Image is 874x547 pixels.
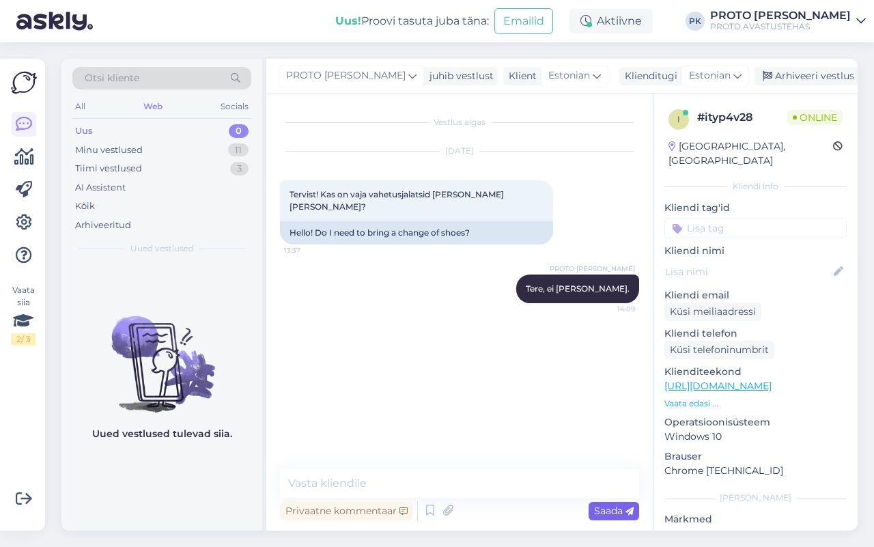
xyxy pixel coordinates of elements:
span: 13:37 [284,245,335,255]
div: 2 / 3 [11,333,36,346]
span: Tervist! Kas on vaja vahetusjalatsid [PERSON_NAME] [PERSON_NAME]? [290,189,506,212]
p: Operatsioonisüsteem [664,415,847,430]
div: Arhiveeritud [75,219,131,232]
p: Brauser [664,449,847,464]
p: Vaata edasi ... [664,397,847,410]
span: Online [787,110,843,125]
div: Web [141,98,165,115]
div: Küsi telefoninumbrit [664,341,774,359]
div: 11 [228,143,249,157]
span: Saada [594,505,634,517]
div: Socials [218,98,251,115]
div: Vaata siia [11,284,36,346]
div: Kõik [75,199,95,213]
span: PROTO [PERSON_NAME] [286,68,406,83]
span: Uued vestlused [130,242,194,255]
div: Klient [503,69,537,83]
span: PROTO [PERSON_NAME] [550,264,635,274]
div: Kliendi info [664,180,847,193]
p: Uued vestlused tulevad siia. [92,427,232,441]
p: Klienditeekond [664,365,847,379]
input: Lisa tag [664,218,847,238]
a: [URL][DOMAIN_NAME] [664,380,772,392]
div: PROTO [PERSON_NAME] [710,10,851,21]
input: Lisa nimi [665,264,831,279]
div: PK [686,12,705,31]
span: 14:09 [584,304,635,314]
span: Otsi kliente [85,71,139,85]
div: Privaatne kommentaar [280,502,413,520]
div: 3 [230,162,249,176]
div: PROTO AVASTUSTEHAS [710,21,851,32]
span: Tere, ei [PERSON_NAME]. [526,283,630,294]
p: Märkmed [664,512,847,527]
div: Uus [75,124,93,138]
div: [GEOGRAPHIC_DATA], [GEOGRAPHIC_DATA] [668,139,833,168]
div: [PERSON_NAME] [664,492,847,504]
p: Chrome [TECHNICAL_ID] [664,464,847,478]
div: Arhiveeri vestlus [755,67,860,85]
div: # ityp4v28 [697,109,787,126]
div: Klienditugi [619,69,677,83]
div: All [72,98,88,115]
p: Kliendi nimi [664,244,847,258]
p: Windows 10 [664,430,847,444]
div: AI Assistent [75,181,126,195]
div: Vestlus algas [280,116,639,128]
p: Kliendi email [664,288,847,303]
div: 0 [229,124,249,138]
div: Proovi tasuta juba täna: [335,13,489,29]
button: Emailid [494,8,553,34]
div: Hello! Do I need to bring a change of shoes? [280,221,553,244]
div: Aktiivne [569,9,653,33]
p: Kliendi telefon [664,326,847,341]
div: juhib vestlust [424,69,494,83]
span: i [677,114,680,124]
a: PROTO [PERSON_NAME]PROTO AVASTUSTEHAS [710,10,866,32]
div: [DATE] [280,145,639,157]
div: Tiimi vestlused [75,162,142,176]
span: Estonian [689,68,731,83]
img: Askly Logo [11,70,37,96]
div: Küsi meiliaadressi [664,303,761,321]
b: Uus! [335,14,361,27]
div: Minu vestlused [75,143,143,157]
img: No chats [61,292,262,415]
p: Kliendi tag'id [664,201,847,215]
span: Estonian [548,68,590,83]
